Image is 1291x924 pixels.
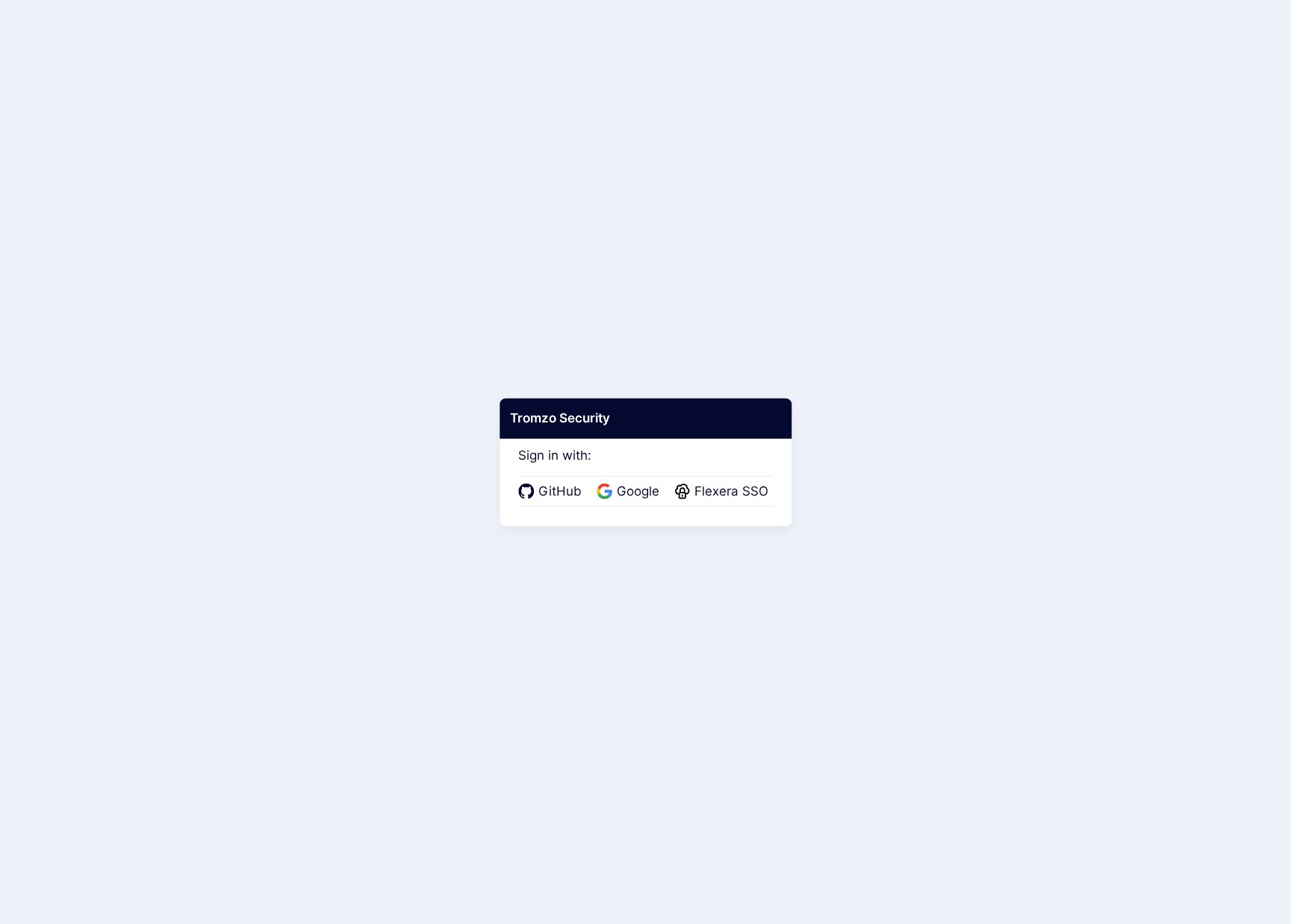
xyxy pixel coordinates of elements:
a: Google [597,482,664,502]
div: Sign in with: [518,428,773,507]
div: Tromzo Security [500,399,791,439]
a: Flexera SSO [674,482,773,502]
span: Flexera SSO [690,482,773,502]
span: Google [612,482,664,502]
a: GitHub [518,482,586,502]
span: GitHub [534,482,586,502]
